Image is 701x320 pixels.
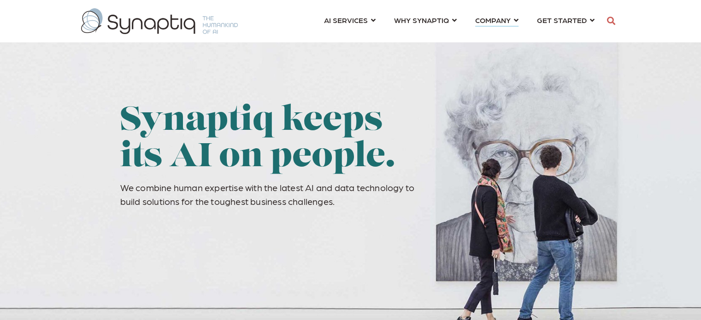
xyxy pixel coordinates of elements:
[394,12,457,29] a: WHY SYNAPTIQ
[537,12,595,29] a: GET STARTED
[120,180,424,208] p: We combine human expertise with the latest AI and data technology to build solutions for the toug...
[324,12,376,29] a: AI SERVICES
[475,12,518,29] a: COMPANY
[537,14,587,26] span: GET STARTED
[394,14,449,26] span: WHY SYNAPTIQ
[475,14,511,26] span: COMPANY
[315,5,604,38] nav: menu
[324,14,368,26] span: AI SERVICES
[81,8,238,34] img: synaptiq logo-1
[250,223,333,247] iframe: Embedded CTA
[120,223,224,247] iframe: Embedded CTA
[120,105,395,175] span: Synaptiq keeps its AI on people.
